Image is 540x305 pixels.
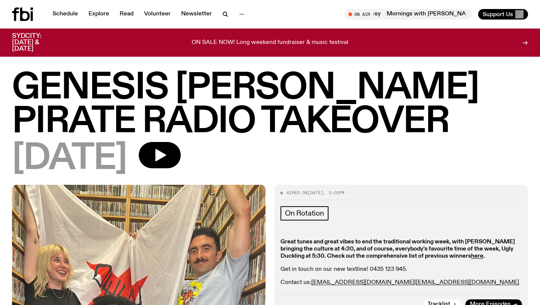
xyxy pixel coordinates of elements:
button: On AirMornings with [PERSON_NAME] / booked and busyMornings with [PERSON_NAME] / booked and busy [345,9,472,20]
strong: Great tunes and great vibes to end the traditional working week, with [PERSON_NAME] bringing the ... [280,239,515,259]
p: Get in touch on our new textline! 0435 123 945. [280,266,522,273]
span: Support Us [483,11,513,18]
a: [EMAIL_ADDRESS][DOMAIN_NAME] [311,279,414,285]
button: Support Us [478,9,528,20]
a: [EMAIL_ADDRESS][DOMAIN_NAME] [416,279,519,285]
span: Aired on [286,190,307,196]
p: ON SALE NOW! Long weekend fundraiser & music festival [192,39,348,46]
span: , 3:00pm [323,190,344,196]
strong: . [483,253,485,259]
span: [DATE] [12,142,127,176]
span: [DATE] [307,190,323,196]
a: Explore [84,9,114,20]
a: Read [115,9,138,20]
a: On Rotation [280,206,328,220]
h1: GENESIS [PERSON_NAME] PIRATE RADIO TAKEOVER [12,71,528,139]
h3: SYDCITY: [DATE] & [DATE] [12,33,60,52]
a: here [471,253,483,259]
a: Schedule [48,9,82,20]
span: On Rotation [285,209,324,217]
a: Volunteer [139,9,175,20]
a: Newsletter [177,9,216,20]
p: Contact us: | [280,279,522,286]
